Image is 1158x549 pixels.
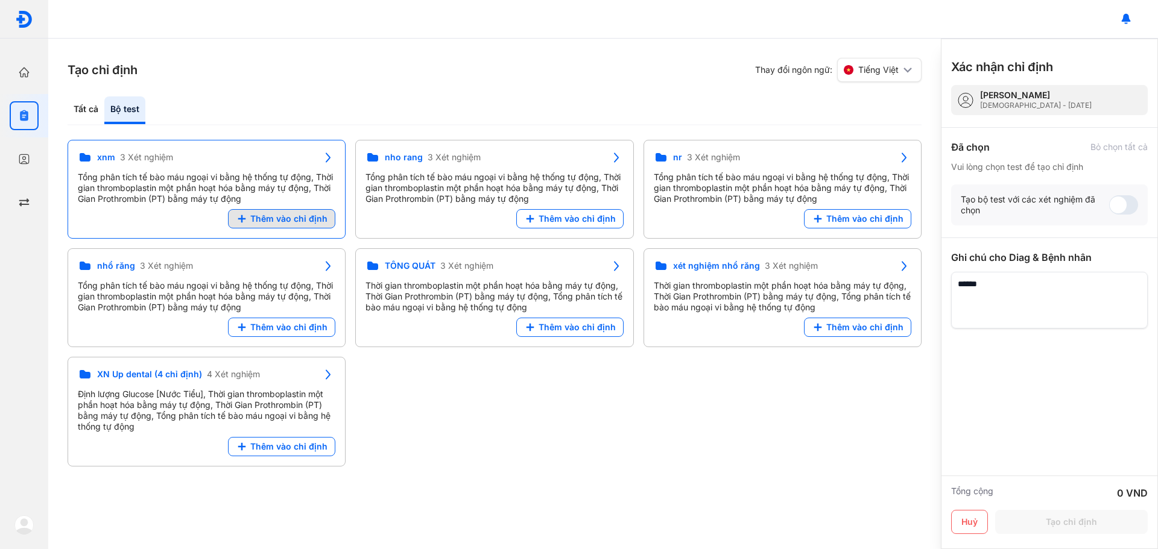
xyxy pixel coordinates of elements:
[951,140,990,154] div: Đã chọn
[804,209,911,228] button: Thêm vào chỉ định
[1090,142,1148,152] div: Bỏ chọn tất cả
[440,260,493,271] span: 3 Xét nghiệm
[428,152,481,163] span: 3 Xét nghiệm
[228,437,335,456] button: Thêm vào chỉ định
[365,172,623,204] div: Tổng phân tích tế bào máu ngoại vi bằng hệ thống tự động, Thời gian thromboplastin một phần hoạt ...
[250,322,327,333] span: Thêm vào chỉ định
[228,318,335,337] button: Thêm vào chỉ định
[980,90,1092,101] div: [PERSON_NAME]
[78,389,335,432] div: Định lượng Glucose [Nước Tiểu], Thời gian thromboplastin một phần hoạt hóa bằng máy tự động, Thời...
[516,318,624,337] button: Thêm vào chỉ định
[654,172,911,204] div: Tổng phân tích tế bào máu ngoại vi bằng hệ thống tự động, Thời gian thromboplastin một phần hoạt ...
[68,96,104,124] div: Tất cả
[516,209,624,228] button: Thêm vào chỉ định
[539,213,616,224] span: Thêm vào chỉ định
[250,441,327,452] span: Thêm vào chỉ định
[104,96,145,124] div: Bộ test
[1117,486,1148,500] div: 0 VND
[207,369,260,380] span: 4 Xét nghiệm
[804,318,911,337] button: Thêm vào chỉ định
[97,152,115,163] span: xnm
[97,260,135,271] span: nhổ răng
[961,194,1109,216] div: Tạo bộ test với các xét nghiệm đã chọn
[826,322,903,333] span: Thêm vào chỉ định
[826,213,903,224] span: Thêm vào chỉ định
[951,510,988,534] button: Huỷ
[951,162,1148,172] div: Vui lòng chọn test để tạo chỉ định
[140,260,193,271] span: 3 Xét nghiệm
[365,280,623,313] div: Thời gian thromboplastin một phần hoạt hóa bằng máy tự động, Thời Gian Prothrombin (PT) bằng máy ...
[385,152,423,163] span: nho rang
[755,58,922,82] div: Thay đổi ngôn ngữ:
[951,58,1053,75] h3: Xác nhận chỉ định
[687,152,740,163] span: 3 Xét nghiệm
[858,64,899,75] span: Tiếng Việt
[14,515,34,535] img: logo
[951,250,1148,265] div: Ghi chú cho Diag & Bệnh nhân
[654,280,911,313] div: Thời gian thromboplastin một phần hoạt hóa bằng máy tự động, Thời Gian Prothrombin (PT) bằng máy ...
[980,101,1092,110] div: [DEMOGRAPHIC_DATA] - [DATE]
[385,260,435,271] span: TỔNG QUÁT
[97,369,202,380] span: XN Up dental (4 chỉ định)
[951,486,993,500] div: Tổng cộng
[673,260,760,271] span: xét nghiệm nhổ răng
[673,152,682,163] span: nr
[250,213,327,224] span: Thêm vào chỉ định
[15,10,33,28] img: logo
[78,172,335,204] div: Tổng phân tích tế bào máu ngoại vi bằng hệ thống tự động, Thời gian thromboplastin một phần hoạt ...
[228,209,335,228] button: Thêm vào chỉ định
[539,322,616,333] span: Thêm vào chỉ định
[78,280,335,313] div: Tổng phân tích tế bào máu ngoại vi bằng hệ thống tự động, Thời gian thromboplastin một phần hoạt ...
[120,152,173,163] span: 3 Xét nghiệm
[995,510,1148,534] button: Tạo chỉ định
[765,260,818,271] span: 3 Xét nghiệm
[68,61,138,78] h3: Tạo chỉ định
